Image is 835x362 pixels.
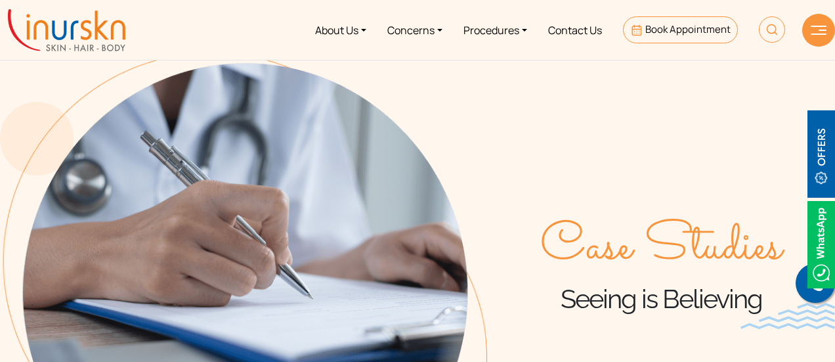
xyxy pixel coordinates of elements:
div: Seeing is Believing [487,218,835,315]
img: hamLine.svg [811,26,826,35]
a: Book Appointment [623,16,738,43]
a: Concerns [377,5,453,55]
a: Contact Us [538,5,612,55]
img: offerBt [807,110,835,198]
img: HeaderSearch [759,16,785,43]
img: Whatsappicon [807,201,835,288]
a: About Us [305,5,377,55]
img: bluewave [740,303,835,329]
a: Whatsappicon [807,236,835,250]
img: inurskn-logo [8,9,125,51]
a: Procedures [453,5,538,55]
span: Book Appointment [645,22,731,36]
span: Case Studies [540,218,782,277]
